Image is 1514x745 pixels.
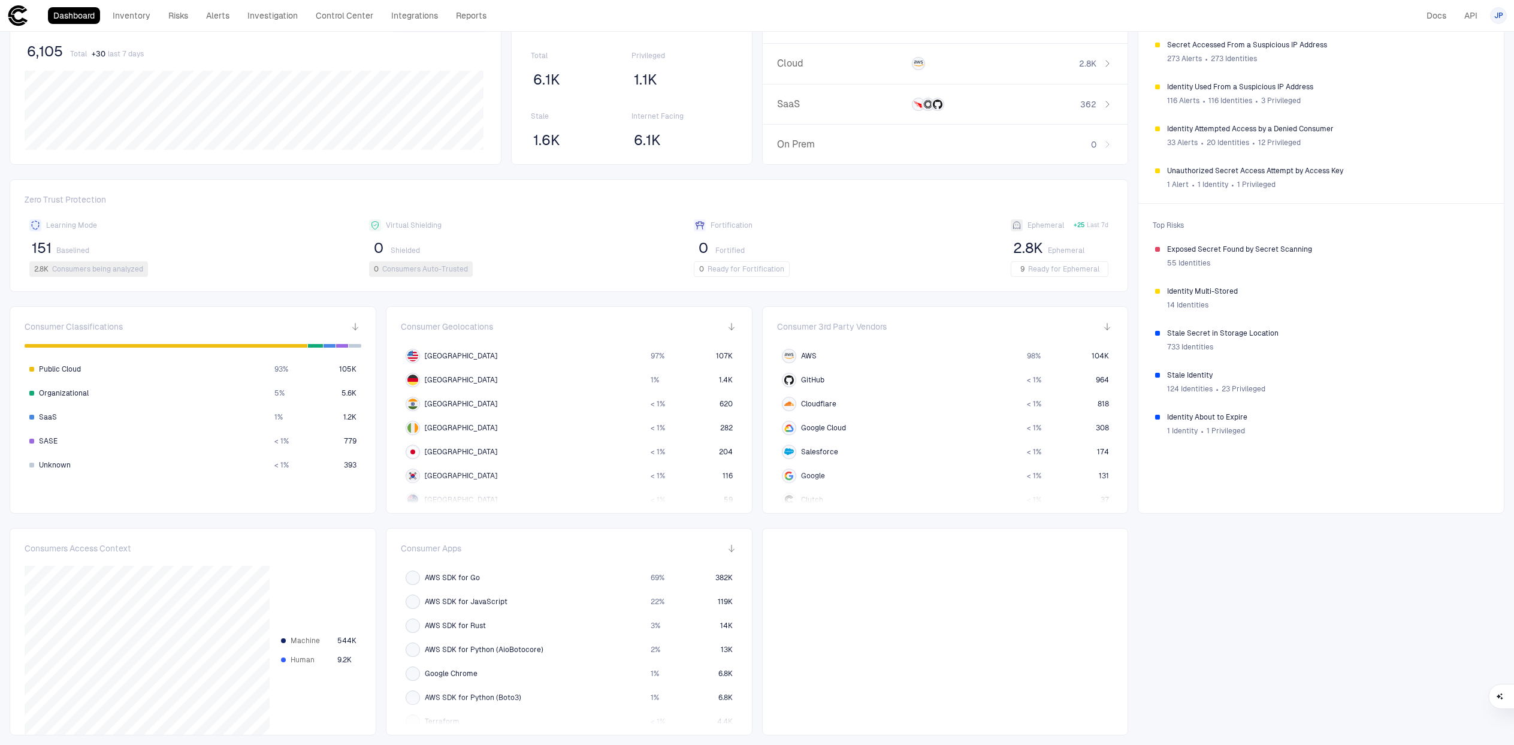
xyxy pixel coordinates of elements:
[1490,7,1507,24] button: JP
[425,495,497,505] span: [GEOGRAPHIC_DATA]
[801,495,823,505] span: Clutch
[723,471,733,481] span: 116
[533,131,560,149] span: 1.6K
[1167,412,1487,422] span: Identity About to Expire
[777,321,887,332] span: Consumer 3rd Party Vendors
[533,71,560,89] span: 6.1K
[1096,447,1108,457] span: 174
[801,423,846,433] span: Google Cloud
[651,693,659,702] span: 1 %
[1208,96,1252,105] span: 116 Identities
[163,7,194,24] a: Risks
[342,388,356,398] span: 5.6K
[39,364,81,374] span: Public Cloud
[1167,300,1208,310] span: 14 Identities
[407,375,418,385] img: DE
[1087,221,1108,230] span: Last 7d
[1028,264,1099,274] span: Ready for Ephemeral
[407,351,418,361] img: US
[694,239,713,258] button: 0
[777,58,888,70] span: Cloud
[718,693,733,702] span: 6.8K
[1204,50,1208,68] span: ∙
[651,399,665,409] span: < 1 %
[699,239,708,257] span: 0
[274,364,288,374] span: 93 %
[717,717,733,726] span: 4.4K
[651,351,664,361] span: 97 %
[1167,384,1213,394] span: 124 Identities
[1098,471,1108,481] span: 131
[425,573,480,583] span: AWS SDK for Go
[92,49,105,59] span: + 30
[720,399,733,409] span: 620
[651,495,665,505] span: < 1 %
[1027,351,1041,361] span: 98 %
[531,70,563,89] button: 6.1K
[784,447,794,457] div: Salesforce
[425,447,497,457] span: [GEOGRAPHIC_DATA]
[56,246,89,255] span: Baselined
[451,7,492,24] a: Reports
[1167,96,1199,105] span: 116 Alerts
[1167,166,1487,176] span: Unauthorized Secret Access Attempt by Access Key
[719,447,733,457] span: 204
[425,693,521,702] span: AWS SDK for Python (Boto3)
[1167,180,1189,189] span: 1 Alert
[337,655,352,665] span: 9.2K
[1207,138,1249,147] span: 20 Identities
[784,399,794,409] div: Cloudflare
[801,375,824,385] span: GitHub
[1198,180,1228,189] span: 1 Identity
[784,495,794,505] div: Clutch
[425,621,486,631] span: AWS SDK for Rust
[425,471,497,481] span: [GEOGRAPHIC_DATA]
[1231,176,1235,194] span: ∙
[531,131,563,150] button: 1.6K
[1421,7,1452,24] a: Docs
[274,436,289,446] span: < 1 %
[724,495,733,505] span: 59
[801,351,817,361] span: AWS
[1097,399,1108,409] span: 818
[1011,261,1108,277] button: 9Ready for Ephemeral
[274,460,289,470] span: < 1 %
[25,42,65,61] button: 6,105
[48,7,100,24] a: Dashboard
[425,717,460,726] span: Terraform
[425,597,507,607] span: AWS SDK for JavaScript
[337,636,356,646] span: 544K
[694,261,790,277] button: 0Ready for Fortification
[1202,92,1206,110] span: ∙
[425,423,497,433] span: [GEOGRAPHIC_DATA]
[1013,239,1043,257] span: 2.8K
[70,49,87,59] span: Total
[1258,138,1301,147] span: 12 Privileged
[631,111,732,121] span: Internet Facing
[531,51,631,61] span: Total
[718,669,733,678] span: 6.8K
[801,447,838,457] span: Salesforce
[1167,124,1487,134] span: Identity Attempted Access by a Denied Consumer
[651,447,665,457] span: < 1 %
[32,239,52,257] span: 151
[339,364,356,374] span: 105K
[344,436,356,446] span: 779
[1167,286,1487,296] span: Identity Multi-Stored
[651,423,665,433] span: < 1 %
[27,43,63,61] span: 6,105
[242,7,303,24] a: Investigation
[1074,221,1084,230] span: + 25
[291,636,333,646] span: Machine
[1167,342,1213,352] span: 733 Identities
[369,239,388,258] button: 0
[718,597,733,607] span: 119K
[719,375,733,385] span: 1.4K
[531,111,631,121] span: Stale
[29,239,54,258] button: 151
[1167,138,1198,147] span: 33 Alerts
[107,7,156,24] a: Inventory
[1091,139,1096,150] span: 0
[1028,221,1064,230] span: Ephemeral
[1100,495,1108,505] span: 37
